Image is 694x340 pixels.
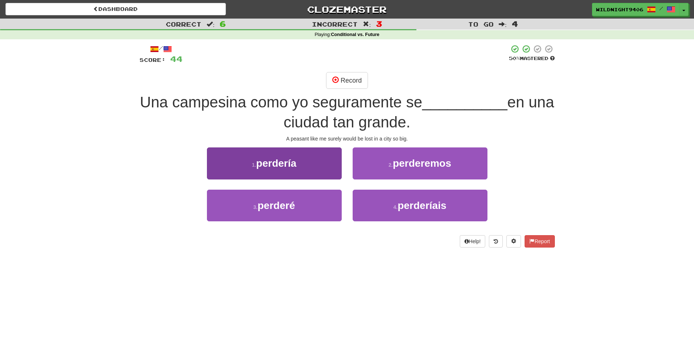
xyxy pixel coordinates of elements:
span: __________ [422,94,507,111]
button: Report [525,235,554,248]
div: A peasant like me surely would be lost in a city so big. [140,135,555,142]
span: Score: [140,57,166,63]
a: Clozemaster [237,3,457,16]
a: WildNight9406 / [592,3,679,16]
small: 2 . [389,162,393,168]
button: 2.perderemos [353,147,487,179]
strong: Conditional vs. Future [331,32,379,37]
span: : [499,21,507,27]
span: 50 % [509,55,520,61]
a: Dashboard [5,3,226,15]
span: en una ciudad tan grande. [284,94,554,131]
span: perdería [256,158,297,169]
span: 44 [170,54,183,63]
span: Incorrect [312,20,358,28]
small: 3 . [253,204,258,210]
button: Help! [460,235,486,248]
span: To go [468,20,494,28]
span: : [363,21,371,27]
span: perderemos [393,158,451,169]
span: perderé [258,200,295,211]
span: / [659,6,663,11]
button: 3.perderé [207,190,342,221]
span: 3 [376,19,382,28]
span: WildNight9406 [596,6,643,13]
span: perderíais [397,200,446,211]
button: Record [326,72,368,89]
div: Mastered [509,55,555,62]
span: 4 [512,19,518,28]
span: Una campesina como yo seguramente se [140,94,422,111]
div: / [140,44,183,54]
span: Correct [166,20,201,28]
small: 1 . [252,162,256,168]
span: : [207,21,215,27]
span: 6 [220,19,226,28]
button: 1.perdería [207,147,342,179]
button: 4.perderíais [353,190,487,221]
small: 4 . [393,204,398,210]
button: Round history (alt+y) [489,235,503,248]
